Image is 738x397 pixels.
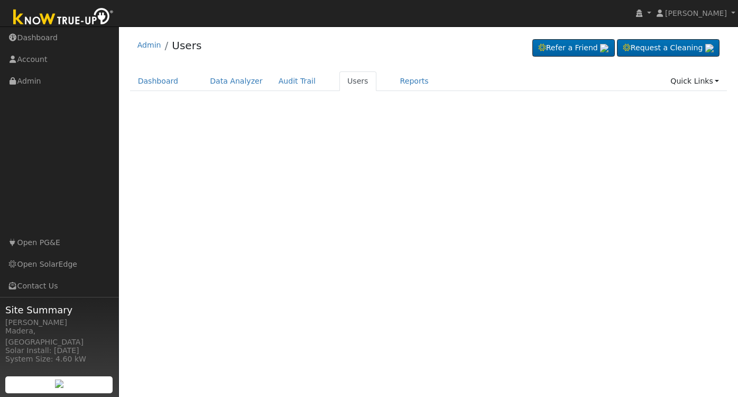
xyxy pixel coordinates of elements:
img: Know True-Up [8,6,119,30]
a: Quick Links [662,71,727,91]
a: Reports [392,71,437,91]
div: Solar Install: [DATE] [5,345,113,356]
span: [PERSON_NAME] [665,9,727,17]
a: Refer a Friend [532,39,615,57]
div: System Size: 4.60 kW [5,354,113,365]
a: Request a Cleaning [617,39,719,57]
a: Users [172,39,201,52]
img: retrieve [55,380,63,388]
a: Admin [137,41,161,49]
a: Audit Trail [271,71,324,91]
span: Site Summary [5,303,113,317]
a: Data Analyzer [202,71,271,91]
a: Users [339,71,376,91]
div: Madera, [GEOGRAPHIC_DATA] [5,326,113,348]
img: retrieve [600,44,608,52]
a: Dashboard [130,71,187,91]
img: retrieve [705,44,714,52]
div: [PERSON_NAME] [5,317,113,328]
